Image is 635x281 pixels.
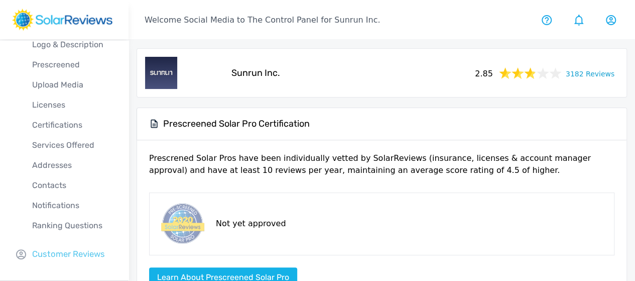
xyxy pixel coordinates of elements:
p: Ranking Questions [16,220,129,232]
p: Services Offered [16,139,129,151]
p: Licenses [16,99,129,111]
a: Certifications [16,115,129,135]
p: Prescreened [16,59,129,71]
p: Customer Reviews [32,248,105,260]
p: Contacts [16,179,129,192]
a: Licenses [16,95,129,115]
a: Addresses [16,155,129,175]
p: Upload Media [16,79,129,91]
p: Certifications [16,119,129,131]
p: Notifications [16,200,129,212]
p: Welcome Social Media to The Control Panel for Sunrun Inc. [145,14,380,26]
a: Logo & Description [16,35,129,55]
a: Prescreened [16,55,129,75]
a: Services Offered [16,135,129,155]
a: Notifications [16,196,129,216]
a: Upload Media [16,75,129,95]
a: Ranking Questions [16,216,129,236]
p: Addresses [16,159,129,171]
p: Logo & Description [16,39,129,51]
a: Contacts [16,175,129,196]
